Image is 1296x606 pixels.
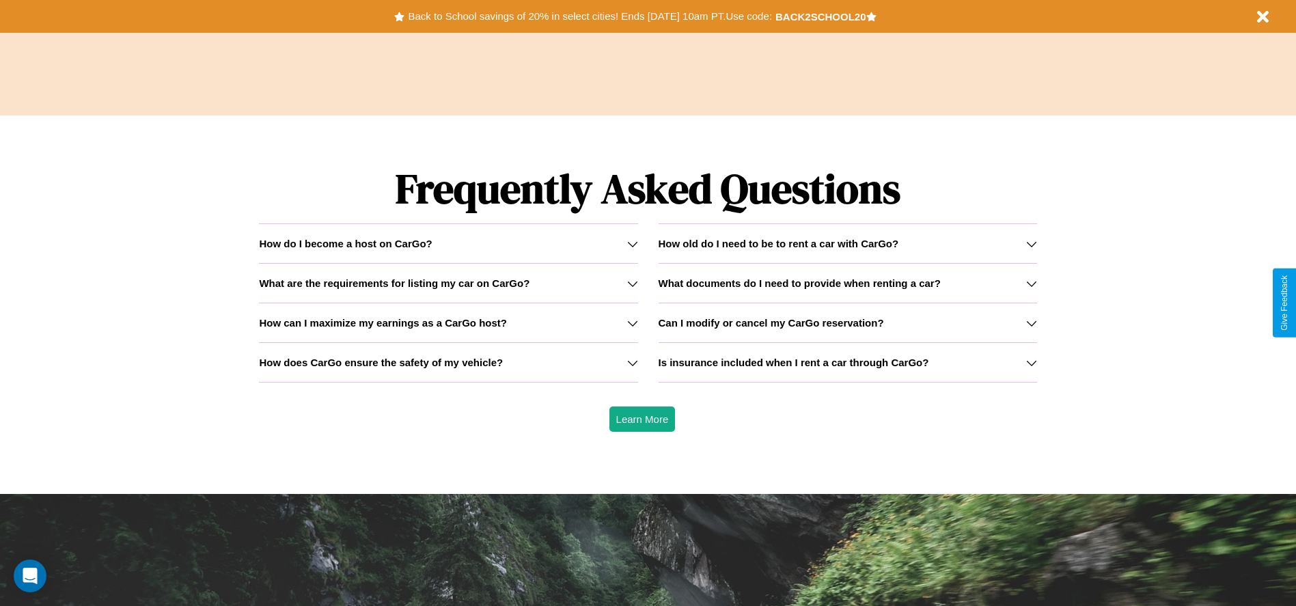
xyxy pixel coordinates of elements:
[14,560,46,592] div: Open Intercom Messenger
[259,357,503,368] h3: How does CarGo ensure the safety of my vehicle?
[659,238,899,249] h3: How old do I need to be to rent a car with CarGo?
[404,7,775,26] button: Back to School savings of 20% in select cities! Ends [DATE] 10am PT.Use code:
[609,407,676,432] button: Learn More
[259,317,507,329] h3: How can I maximize my earnings as a CarGo host?
[775,11,866,23] b: BACK2SCHOOL20
[659,317,884,329] h3: Can I modify or cancel my CarGo reservation?
[659,277,941,289] h3: What documents do I need to provide when renting a car?
[259,154,1036,223] h1: Frequently Asked Questions
[659,357,929,368] h3: Is insurance included when I rent a car through CarGo?
[259,238,432,249] h3: How do I become a host on CarGo?
[1280,275,1289,331] div: Give Feedback
[259,277,529,289] h3: What are the requirements for listing my car on CarGo?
